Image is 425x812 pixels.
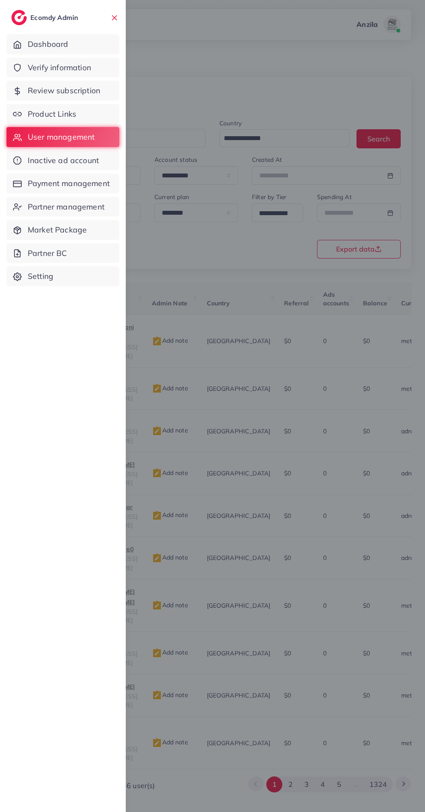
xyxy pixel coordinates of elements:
a: Payment management [7,174,119,193]
a: Product Links [7,104,119,124]
a: Dashboard [7,34,119,54]
span: Verify information [28,62,91,73]
span: User management [28,131,95,143]
a: Setting [7,266,119,286]
span: Dashboard [28,39,68,50]
a: User management [7,127,119,147]
span: Product Links [28,108,76,120]
h2: Ecomdy Admin [30,13,80,22]
span: Partner BC [28,248,67,259]
span: Inactive ad account [28,155,99,166]
a: Partner BC [7,243,119,263]
img: logo [11,10,27,25]
a: logoEcomdy Admin [11,10,80,25]
a: Market Package [7,220,119,240]
a: Verify information [7,58,119,78]
a: Inactive ad account [7,151,119,170]
span: Setting [28,271,53,282]
a: Review subscription [7,81,119,101]
span: Market Package [28,224,87,236]
span: Payment management [28,178,110,189]
span: Review subscription [28,85,100,96]
a: Partner management [7,197,119,217]
span: Partner management [28,201,105,213]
